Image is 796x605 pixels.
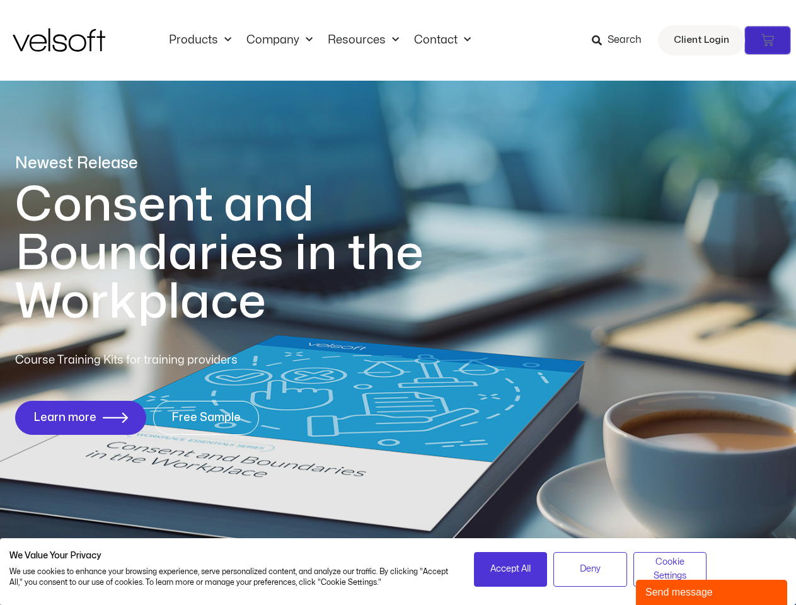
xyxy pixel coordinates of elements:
[633,552,707,587] button: Adjust cookie preferences
[490,562,531,576] span: Accept All
[320,33,407,47] a: ResourcesMenu Toggle
[15,401,146,435] a: Learn more
[674,32,729,49] span: Client Login
[592,30,650,51] a: Search
[239,33,320,47] a: CompanyMenu Toggle
[474,552,548,587] button: Accept all cookies
[658,25,745,55] a: Client Login
[33,412,96,424] span: Learn more
[13,28,105,52] img: Velsoft Training Materials
[407,33,478,47] a: ContactMenu Toggle
[636,577,790,605] iframe: chat widget
[171,412,241,424] span: Free Sample
[15,181,475,326] h1: Consent and Boundaries in the Workplace
[9,567,455,588] p: We use cookies to enhance your browsing experience, serve personalized content, and analyze our t...
[153,401,259,435] a: Free Sample
[161,33,239,47] a: ProductsMenu Toggle
[161,33,478,47] nav: Menu
[9,550,455,562] h2: We Value Your Privacy
[642,555,699,584] span: Cookie Settings
[553,552,627,587] button: Deny all cookies
[15,153,475,175] p: Newest Release
[608,32,642,49] span: Search
[15,352,329,369] p: Course Training Kits for training providers
[580,562,601,576] span: Deny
